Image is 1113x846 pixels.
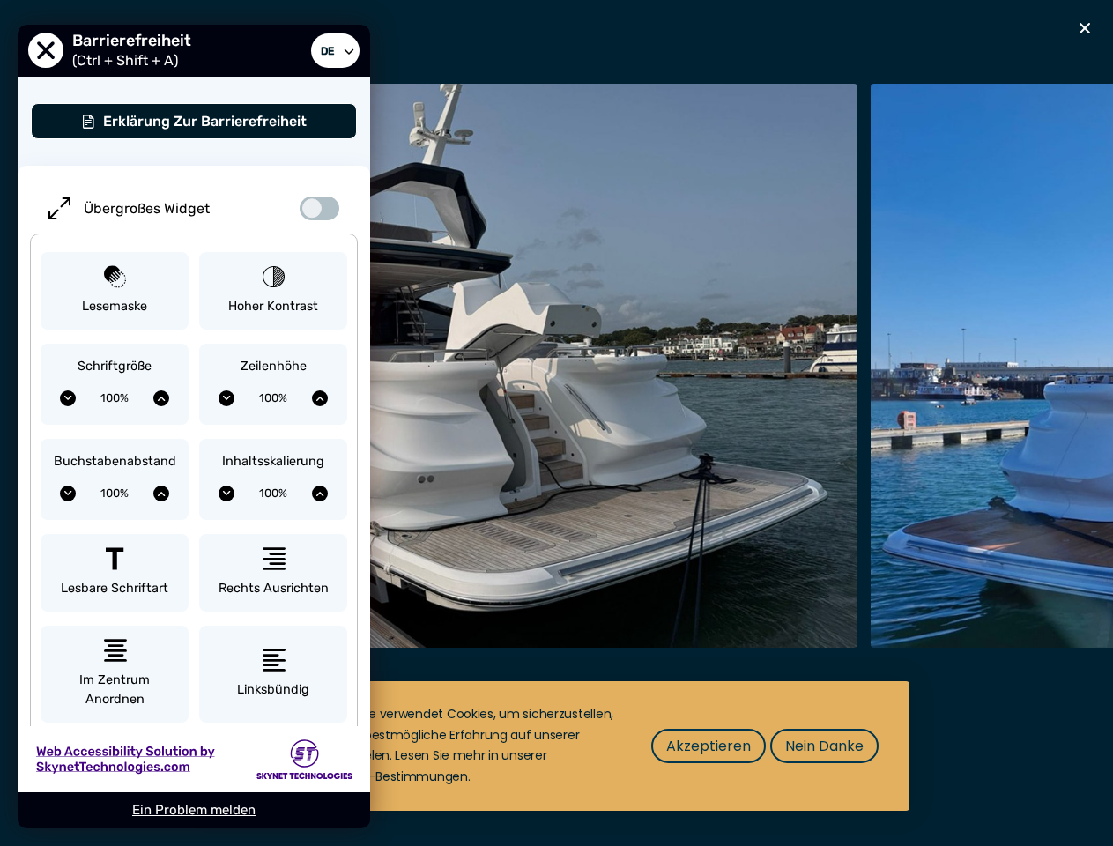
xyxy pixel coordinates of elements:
button: Nein Danke [770,729,879,763]
div: User Preferences [18,25,370,828]
span: de [316,40,338,62]
div: Diese Website verwendet Cookies, um sicherzustellen, dass Sie die bestmögliche Erfahrung auf unse... [293,704,616,788]
span: Buchstabenabstand [54,452,176,471]
button: Buchstabenabstand verringern [60,486,76,501]
button: Im Zentrum anordnen [41,626,189,723]
span: Barrierefreiheit [72,31,200,50]
button: Akzeptieren [651,729,766,763]
span: Akzeptieren [666,735,751,757]
a: Ein Problem melden [132,802,256,818]
button: Erhöhen Sie den Buchstabenabstand [153,486,169,501]
span: Zeilenhöhe [241,357,307,376]
span: Aktueller Buchstabenabstand [76,480,153,507]
span: Nein Danke [785,735,864,757]
span: Übergroßes Widget [84,200,210,217]
img: Web Accessibility Solution by Skynet Technologies [35,743,215,775]
button: Inhaltsskalierung erhöhen [312,486,328,501]
button: Schriftgröße vergrößern [153,390,169,406]
img: Merk&Merk [18,84,857,648]
button: Schließen Sie das Menü 'Eingabehilfen'. [28,33,63,69]
span: Aktuelle Zeilenhöhe [234,385,312,412]
span: (Ctrl + Shift + A) [72,52,187,69]
button: Inhaltsskalierung verringern [219,486,234,501]
button: Erhöhen Sie die Zeilenhöhe [312,390,328,406]
button: Lesbare Schriftart [41,534,189,612]
span: Inhaltsskalierung [222,452,324,471]
a: Sprache auswählen [311,33,360,69]
button: Lesemaske [41,252,189,330]
span: Aktuelle Schriftgröße [76,385,153,412]
span: Aktuelle Inhaltsskalierung [234,480,312,507]
span: Schriftgröße [78,357,152,376]
button: Linksbündig [199,626,347,723]
button: Verringern Sie die Schriftgröße [60,390,76,406]
button: Hoher Kontrast [199,252,347,330]
button: Rechts ausrichten [199,534,347,612]
a: Datenschutz-Bestimmungen [293,768,468,785]
button: Erklärung zur Barrierefreiheit [31,103,357,139]
a: Web Accessibility Solution by Skynet Technologies Skynet [18,726,370,792]
span: Erklärung zur Barrierefreiheit [103,113,307,130]
img: Skynet [256,739,352,779]
button: Zeilenhöhe verringern [219,390,234,406]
